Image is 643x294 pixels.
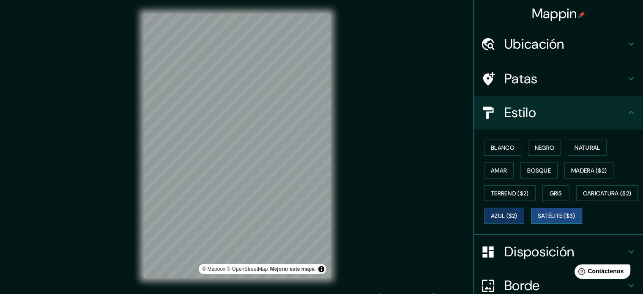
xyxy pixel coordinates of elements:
[227,266,268,272] a: Mapa de OpenStreet
[542,185,569,201] button: Gris
[474,27,643,61] div: Ubicación
[538,212,575,220] font: Satélite ($3)
[474,96,643,129] div: Estilo
[202,266,225,272] a: Mapbox
[568,261,634,285] iframe: Lanzador de widgets de ayuda
[474,62,643,96] div: Patas
[575,144,600,151] font: Natural
[550,190,562,197] font: Gris
[491,144,514,151] font: Blanco
[568,140,607,156] button: Natural
[531,208,582,224] button: Satélite ($3)
[504,104,536,121] font: Estilo
[571,167,607,174] font: Madera ($2)
[491,212,517,220] font: Azul ($2)
[528,140,561,156] button: Negro
[535,144,555,151] font: Negro
[491,167,507,174] font: Amar
[484,140,521,156] button: Blanco
[202,266,225,272] font: © Mapbox
[474,235,643,269] div: Disposición
[532,5,577,22] font: Mappin
[316,264,326,274] button: Activar o desactivar atribución
[520,162,558,179] button: Bosque
[504,243,574,261] font: Disposición
[227,266,268,272] font: © OpenStreetMap
[504,35,564,53] font: Ubicación
[578,11,585,18] img: pin-icon.png
[270,266,315,272] font: Mejorar este mapa
[143,14,331,278] canvas: Mapa
[527,167,551,174] font: Bosque
[491,190,529,197] font: Terreno ($2)
[564,162,613,179] button: Madera ($2)
[484,162,514,179] button: Amar
[484,185,536,201] button: Terreno ($2)
[583,190,632,197] font: Caricatura ($2)
[576,185,638,201] button: Caricatura ($2)
[270,266,315,272] a: Comentarios sobre el mapa
[484,208,524,224] button: Azul ($2)
[504,70,538,88] font: Patas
